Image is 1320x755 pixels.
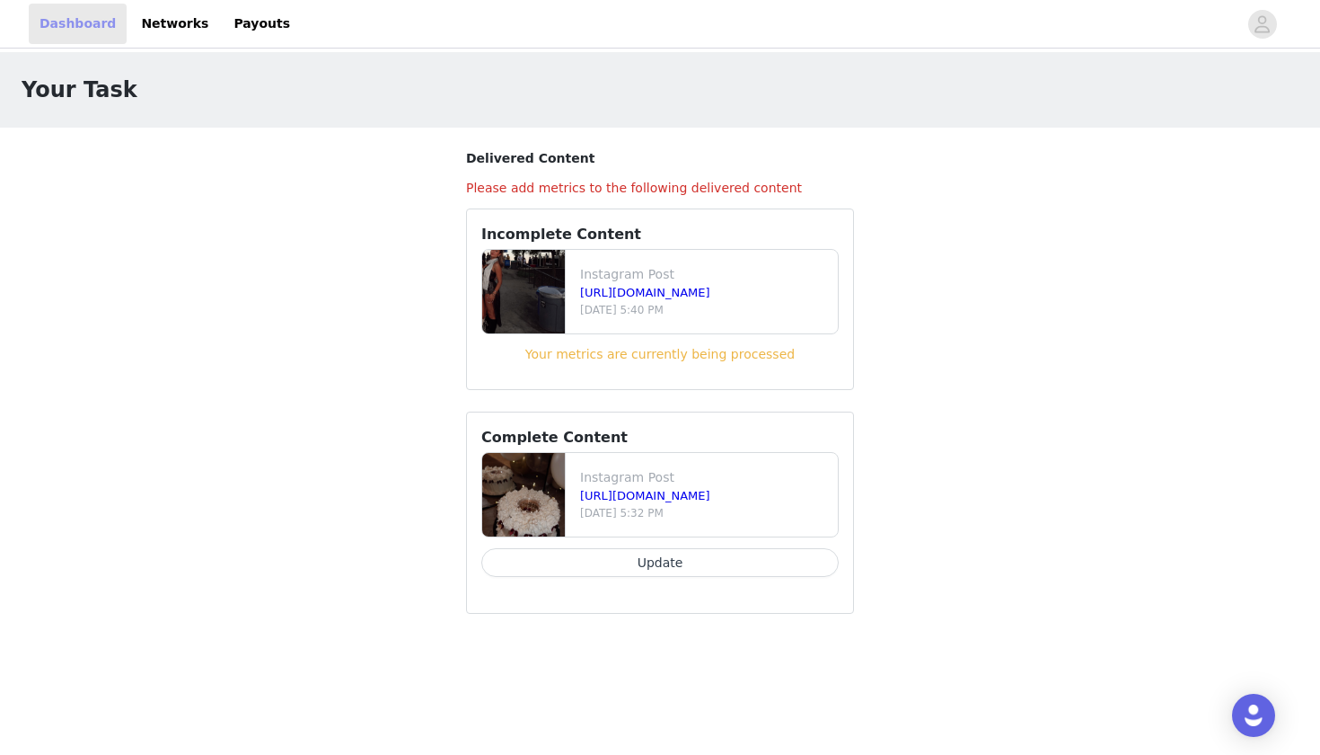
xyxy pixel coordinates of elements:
span: Your metrics are currently being processed [525,347,795,361]
h3: Complete Content [481,427,839,449]
div: avatar [1254,10,1271,39]
h3: Delivered Content [466,149,854,168]
p: [DATE] 5:40 PM [580,302,831,318]
p: [DATE] 5:32 PM [580,505,831,521]
img: file [482,453,565,537]
a: [URL][DOMAIN_NAME] [580,286,710,299]
p: Instagram Post [580,265,831,284]
img: file [482,250,565,333]
a: [URL][DOMAIN_NAME] [580,489,710,502]
h1: Your Task [22,74,137,106]
h4: Please add metrics to the following delivered content [466,179,854,198]
h3: Incomplete Content [481,224,839,245]
div: Open Intercom Messenger [1232,694,1275,737]
button: Update [481,548,839,577]
a: Payouts [223,4,301,44]
p: Instagram Post [580,468,831,487]
a: Dashboard [29,4,127,44]
a: Networks [130,4,219,44]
